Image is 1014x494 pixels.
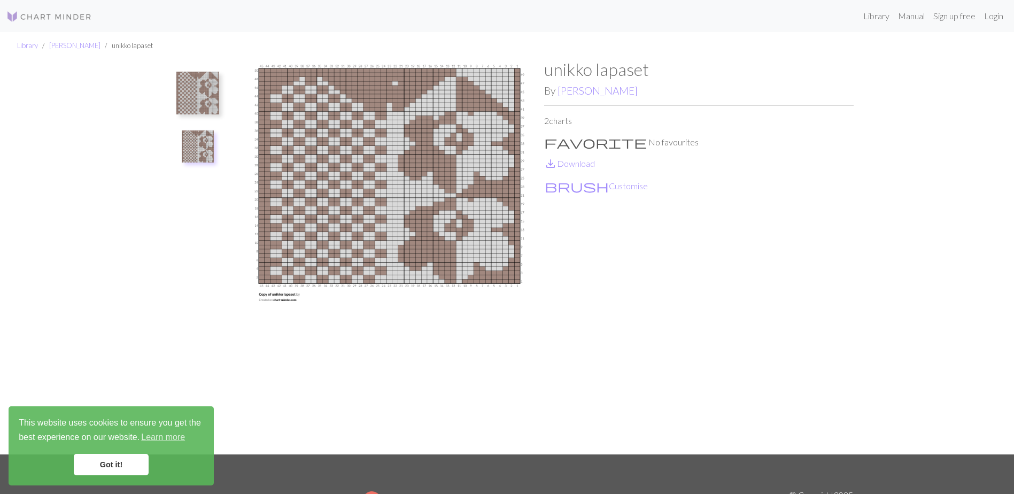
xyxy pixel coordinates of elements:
[49,41,100,50] a: [PERSON_NAME]
[19,416,204,445] span: This website uses cookies to ensure you get the best experience on our website.
[9,406,214,485] div: cookieconsent
[176,72,219,114] img: unikko lapaset
[558,84,638,97] a: [PERSON_NAME]
[544,157,557,170] i: Download
[544,136,647,149] i: Favourite
[544,156,557,171] span: save_alt
[544,114,854,127] p: 2 charts
[859,5,894,27] a: Library
[929,5,980,27] a: Sign up free
[544,136,854,149] p: No favourites
[182,130,214,163] img: Copy of unikko lapaset
[100,41,153,51] li: unikko lapaset
[545,180,609,192] i: Customise
[235,59,544,454] img: Copy of unikko lapaset
[140,429,187,445] a: learn more about cookies
[74,454,149,475] a: dismiss cookie message
[544,59,854,80] h1: unikko lapaset
[544,179,648,193] button: CustomiseCustomise
[17,41,38,50] a: Library
[980,5,1008,27] a: Login
[894,5,929,27] a: Manual
[545,179,609,194] span: brush
[544,135,647,150] span: favorite
[544,158,595,168] a: DownloadDownload
[6,10,92,23] img: Logo
[544,84,854,97] h2: By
